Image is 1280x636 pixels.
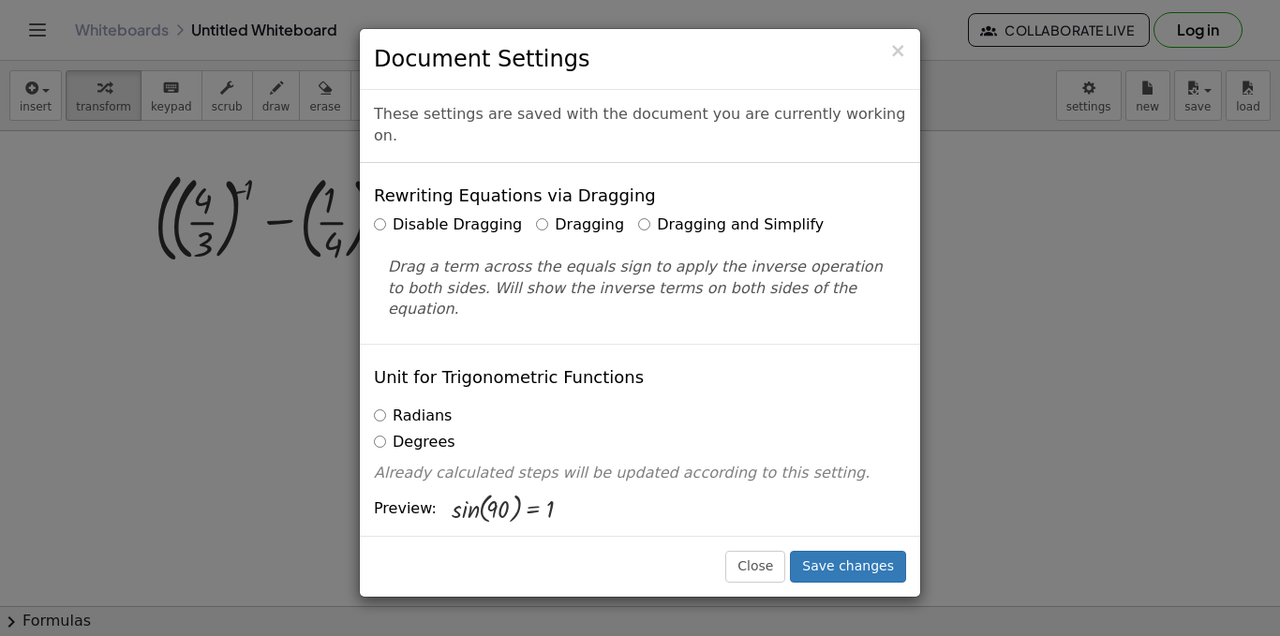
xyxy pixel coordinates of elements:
[374,432,455,453] label: Degrees
[638,214,824,236] label: Dragging and Simplify
[725,551,785,583] button: Close
[536,214,624,236] label: Dragging
[638,218,650,230] input: Dragging and Simplify
[536,218,548,230] input: Dragging
[374,214,522,236] label: Disable Dragging
[374,406,452,427] label: Radians
[889,39,906,62] span: ×
[374,218,386,230] input: Disable Dragging
[374,498,437,520] span: Preview:
[374,409,386,422] input: Radians
[374,43,906,75] h3: Document Settings
[374,436,386,448] input: Degrees
[889,41,906,61] button: Close
[374,463,906,484] p: Already calculated steps will be updated according to this setting.
[374,186,656,205] h4: Rewriting Equations via Dragging
[388,257,892,321] p: Drag a term across the equals sign to apply the inverse operation to both sides. Will show the in...
[360,90,920,163] div: These settings are saved with the document you are currently working on.
[790,551,906,583] button: Save changes
[374,368,644,387] h4: Unit for Trigonometric Functions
